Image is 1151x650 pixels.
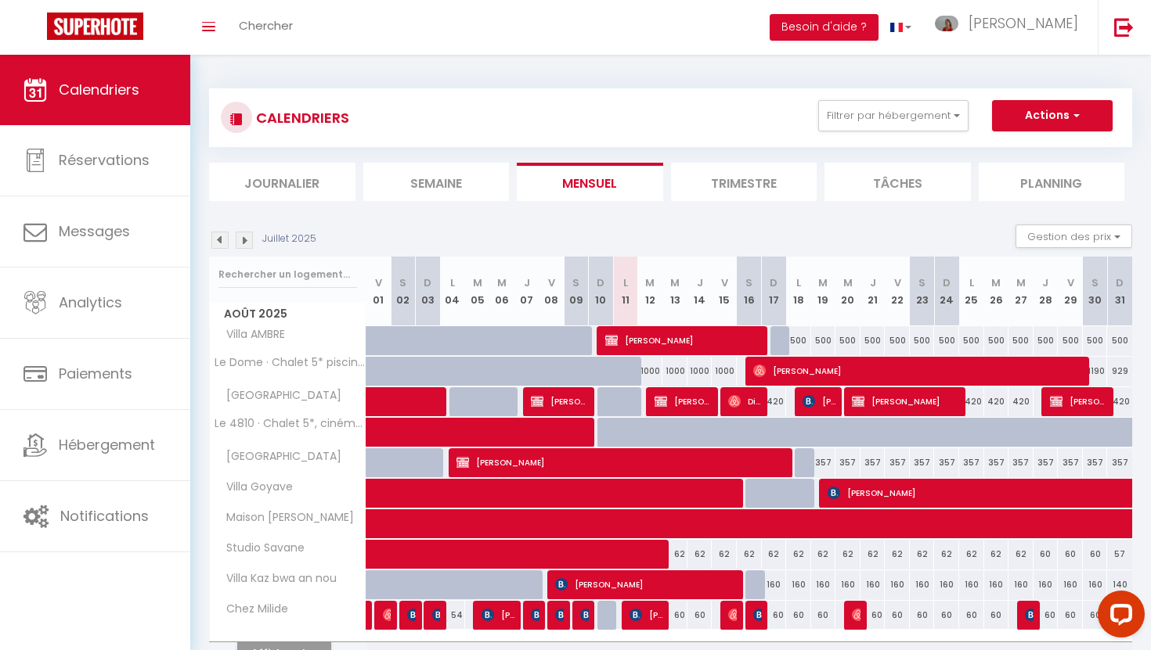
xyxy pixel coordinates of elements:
span: [PERSON_NAME] [432,600,441,630]
span: [PERSON_NAME] [531,386,590,416]
abbr: L [796,275,801,290]
th: 13 [662,257,687,326]
div: 60 [1034,540,1059,569]
span: [PERSON_NAME] [580,600,589,630]
button: Besoin d'aide ? [770,14,879,41]
span: [GEOGRAPHIC_DATA] [212,448,345,465]
div: 57 [1107,540,1132,569]
li: Journalier [209,163,355,201]
div: 1000 [638,357,663,386]
span: Hébergement [59,435,155,454]
span: [PERSON_NAME] [655,386,713,416]
th: 25 [959,257,984,326]
div: 60 [762,601,787,630]
div: 500 [1008,326,1034,355]
img: Super Booking [47,13,143,40]
abbr: M [497,275,507,290]
span: [PERSON_NAME] [383,600,391,630]
span: Réservations [59,150,150,170]
div: 357 [910,448,935,477]
div: 500 [1058,326,1083,355]
div: 357 [1058,448,1083,477]
div: 1000 [687,357,713,386]
span: [PERSON_NAME] [605,325,764,355]
abbr: D [943,275,951,290]
div: 500 [959,326,984,355]
span: Direction Commerciale Commerciale Presta Santé [728,386,762,416]
span: Le 4810 · Chalet 5*, cinéma, piscine, sauna, 20 pers [212,418,369,429]
div: 357 [835,448,861,477]
div: 357 [811,448,836,477]
th: 30 [1083,257,1108,326]
img: logout [1114,17,1134,37]
span: Août 2025 [210,303,366,325]
span: [PERSON_NAME] [PERSON_NAME] [482,600,515,630]
span: [PERSON_NAME] [969,13,1078,33]
span: [PERSON_NAME] [555,569,739,599]
th: 09 [564,257,589,326]
li: Semaine [363,163,510,201]
div: 420 [984,387,1009,416]
div: 160 [959,570,984,599]
span: [PERSON_NAME] [555,600,564,630]
div: 160 [835,570,861,599]
abbr: L [969,275,974,290]
abbr: D [770,275,778,290]
div: 140 [1107,570,1132,599]
th: 21 [861,257,886,326]
div: 160 [762,570,787,599]
th: 19 [811,257,836,326]
div: 54 [440,601,465,630]
th: 16 [737,257,762,326]
button: Gestion des prix [1016,224,1132,248]
th: 14 [687,257,713,326]
div: 60 [1034,601,1059,630]
abbr: S [745,275,752,290]
abbr: M [843,275,853,290]
abbr: V [375,275,382,290]
div: 160 [861,570,886,599]
span: [PERSON_NAME] [852,600,861,630]
abbr: J [524,275,530,290]
th: 27 [1008,257,1034,326]
div: 60 [786,601,811,630]
span: Notifications [60,506,149,526]
div: 62 [984,540,1009,569]
span: [PERSON_NAME] [852,386,961,416]
div: 357 [1034,448,1059,477]
abbr: V [721,275,728,290]
th: 24 [934,257,959,326]
abbr: M [645,275,655,290]
th: 17 [762,257,787,326]
th: 29 [1058,257,1083,326]
th: 10 [589,257,614,326]
div: 420 [1107,387,1132,416]
div: 500 [1107,326,1132,355]
div: 357 [1083,448,1108,477]
div: 500 [910,326,935,355]
span: [PERSON_NAME] [407,600,416,630]
span: [PERSON_NAME] [1050,386,1109,416]
div: 420 [1008,387,1034,416]
div: 500 [885,326,910,355]
div: 60 [1058,601,1083,630]
div: 60 [934,601,959,630]
div: 160 [885,570,910,599]
div: 929 [1107,357,1132,386]
span: Studio Savane [212,540,308,557]
span: Paiements [59,364,132,383]
div: 62 [934,540,959,569]
div: 62 [1008,540,1034,569]
abbr: S [918,275,925,290]
div: 500 [1083,326,1108,355]
span: Villa Kaz bwa an nou [212,570,341,587]
abbr: D [424,275,431,290]
div: 357 [984,448,1009,477]
div: 1190 [1083,357,1108,386]
abbr: J [697,275,703,290]
div: 357 [934,448,959,477]
span: Calendriers [59,80,139,99]
div: 60 [811,601,836,630]
div: 160 [1058,570,1083,599]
